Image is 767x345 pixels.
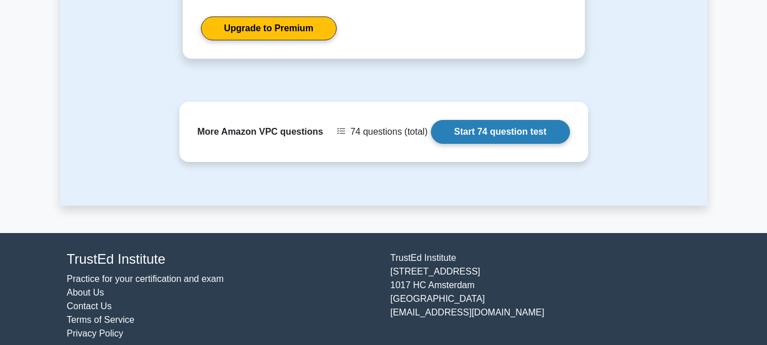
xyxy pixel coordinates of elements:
[67,329,124,338] a: Privacy Policy
[431,120,570,144] a: Start 74 question test
[67,315,135,325] a: Terms of Service
[67,274,224,284] a: Practice for your certification and exam
[384,251,707,340] div: TrustEd Institute [STREET_ADDRESS] 1017 HC Amsterdam [GEOGRAPHIC_DATA] [EMAIL_ADDRESS][DOMAIN_NAME]
[67,301,112,311] a: Contact Us
[67,251,377,268] h4: TrustEd Institute
[67,288,104,297] a: About Us
[201,16,337,40] a: Upgrade to Premium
